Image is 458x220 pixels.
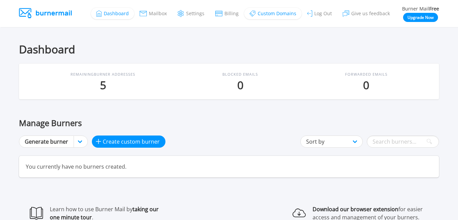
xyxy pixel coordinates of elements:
a: Dashboard [91,8,134,19]
a: Upgrade Now [403,13,438,22]
div: Manage Burners [19,118,439,127]
a: Billing [210,8,244,19]
a: Settings [172,7,210,19]
span: Custom Domains [258,11,296,16]
span: Dashboard [104,11,129,16]
span: Settings [186,11,204,16]
div: Burner Mail [402,5,439,13]
img: icons8-download-from-the-cloud-100-6af915b6c5205542d6bebb92ad4b445b.png [293,206,306,220]
a: Log Out [302,8,337,19]
img: icon_add-92b43b69832b87d5bf26ecc9c58aafb8.svg [96,139,101,144]
p: 5 [71,79,135,91]
img: Burner Mail [19,8,73,18]
img: Icon chat [343,10,349,17]
span: Log Out [314,11,332,16]
span: Give us feedback [351,11,390,16]
div: Dashboard [19,43,439,55]
p: Blocked Emails [222,72,258,77]
span: Billing [224,11,239,16]
span: Mailbox [149,11,167,16]
p: You currently have no burners created. [19,156,439,177]
p: Remaining Burner Addresses [71,72,135,77]
a: Mailbox [134,8,172,19]
img: Icon logout [307,10,312,17]
button: Create custom burner [92,136,165,148]
strong: Free [429,5,439,12]
a: Generate burner [19,136,74,148]
input: Search burners... [367,136,439,148]
p: 0 [345,79,387,91]
img: Icon mail [140,11,146,16]
img: Icon billing [215,11,222,16]
img: Icon dashboard [96,10,102,17]
img: icons8-literature-100-56b72e2e8b98fcde1aab65ae84d36108.png [30,206,43,220]
a: Custom Domains [244,8,302,19]
img: Icon settings [178,10,184,17]
a: Download our browser extension [313,205,398,213]
span: Create custom burner [103,138,160,146]
p: 0 [222,79,258,91]
p: Forwarded Emails [345,72,387,77]
img: Icon tag [250,10,256,17]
